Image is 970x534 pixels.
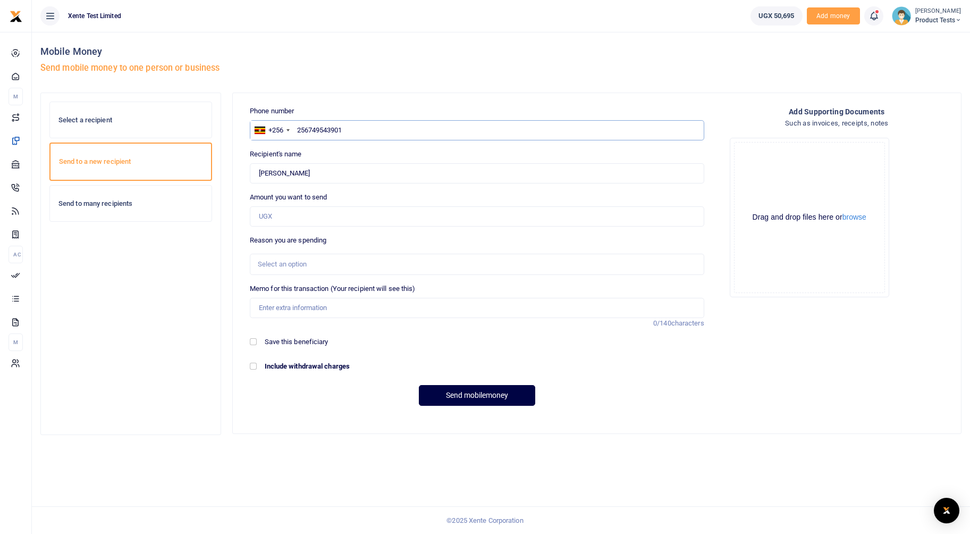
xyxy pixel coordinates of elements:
label: Include withdrawal charges [265,361,350,372]
label: Save this beneficiary [265,337,328,347]
a: Add money [807,11,860,19]
label: Memo for this transaction (Your recipient will see this) [250,283,416,294]
h5: Send mobile money to one person or business [40,63,497,73]
div: Drag and drop files here or [735,212,884,222]
button: browse [842,213,866,221]
label: Phone number [250,106,294,116]
label: Recipient's name [250,149,302,160]
input: UGX [250,206,704,227]
li: M [9,88,23,105]
h6: Select a recipient [58,116,203,124]
div: +256 [268,125,283,136]
a: logo-small logo-large logo-large [10,12,22,20]
a: Send to many recipients [49,185,212,222]
div: File Uploader [730,138,944,297]
h6: Send to a new recipient [59,157,203,166]
span: 0/140 [653,319,671,327]
a: Send to a new recipient [49,143,212,181]
a: profile-user [PERSON_NAME] Product Tests [892,6,961,26]
span: UGX 50,695 [758,11,795,21]
label: Amount you want to send [250,192,327,203]
h4: Mobile Money [40,46,497,57]
h4: Add supporting Documents [789,106,885,118]
li: Toup your wallet [807,7,860,25]
li: Ac [9,246,23,263]
label: Reason you are spending [250,235,326,246]
a: Select a recipient [49,102,212,139]
input: Loading name... [250,163,704,183]
h6: Send to many recipients [58,199,203,208]
img: profile-user [892,6,911,26]
div: Uganda: +256 [250,121,293,140]
img: logo-small [10,10,22,23]
small: [PERSON_NAME] [915,7,961,16]
h4: Such as invoices, receipts, notes [785,118,889,129]
button: Send mobilemoney [419,385,535,406]
span: characters [671,319,704,327]
a: UGX 50,695 [750,6,803,26]
div: Select an option [258,259,689,270]
li: M [9,333,23,351]
input: Enter phone number [250,120,704,140]
div: Open Intercom Messenger [934,498,959,523]
li: Wallet ballance [746,6,807,26]
input: Enter extra information [250,298,704,318]
span: Product Tests [915,15,961,25]
span: Xente Test Limited [64,11,125,21]
span: Add money [807,7,860,25]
